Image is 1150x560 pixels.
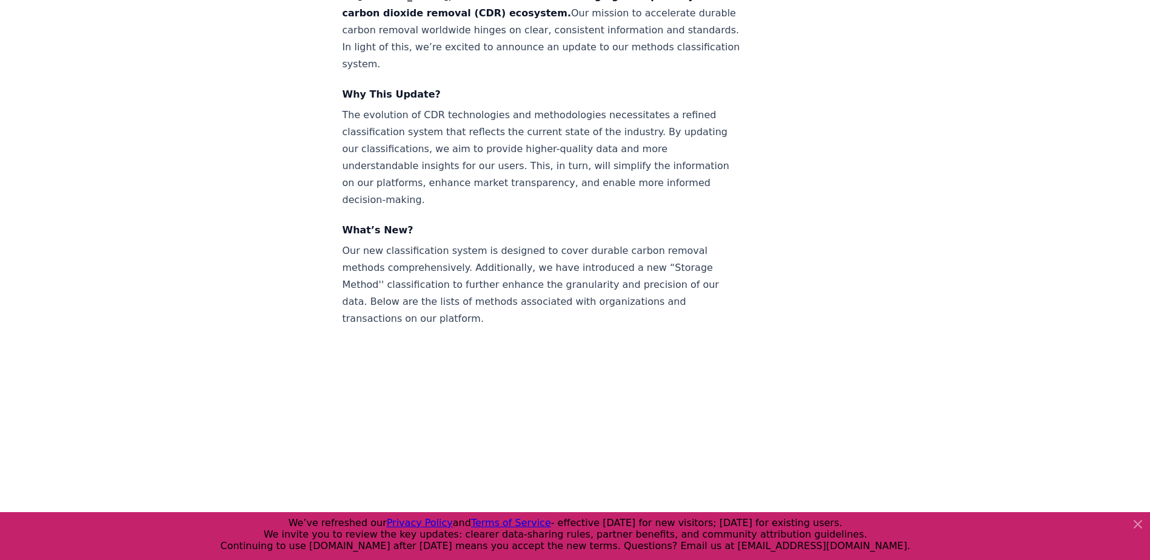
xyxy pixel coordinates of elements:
[343,224,413,236] strong: What’s New?
[343,242,744,327] p: Our new classification system is designed to cover durable carbon removal methods comprehensively...
[343,107,744,208] p: The evolution of CDR technologies and methodologies necessitates a refined classification system ...
[343,88,441,100] strong: Why This Update?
